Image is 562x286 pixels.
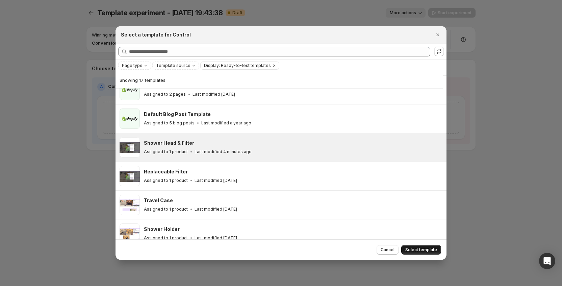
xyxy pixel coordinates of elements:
p: Last modified [DATE] [195,235,237,241]
p: Assigned to 1 product [144,149,188,154]
button: Close [433,30,442,40]
span: Display: Ready-to-test templates [204,63,271,68]
span: Cancel [381,247,394,253]
span: Showing 17 templates [120,77,165,83]
p: Assigned to 2 pages [144,92,186,97]
p: Assigned to 1 product [144,207,188,212]
span: Page type [122,63,143,68]
h2: Select a template for Control [121,31,191,38]
p: Last modified 4 minutes ago [195,149,252,154]
div: Open Intercom Messenger [539,253,555,269]
p: Assigned to 1 product [144,235,188,241]
h3: Shower Holder [144,226,180,233]
p: Last modified a year ago [201,120,251,126]
h3: Travel Case [144,197,173,204]
p: Last modified [DATE] [195,178,237,183]
h3: Replaceable Filter [144,168,188,175]
button: Display: Ready-to-test templates [201,62,271,69]
p: Assigned to 1 product [144,178,188,183]
button: Template source [153,62,199,69]
button: Select template [401,245,441,255]
p: Assigned to 5 blog posts [144,120,195,126]
button: Cancel [377,245,399,255]
p: Last modified [DATE] [195,207,237,212]
h3: Default Blog Post Template [144,111,211,118]
p: Last modified [DATE] [193,92,235,97]
img: Default Blog Post Template [120,109,140,129]
button: Clear [271,62,278,69]
span: Template source [156,63,190,68]
button: Page type [119,62,151,69]
h3: Shower Head & Filter [144,140,194,146]
span: Select template [405,247,437,253]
